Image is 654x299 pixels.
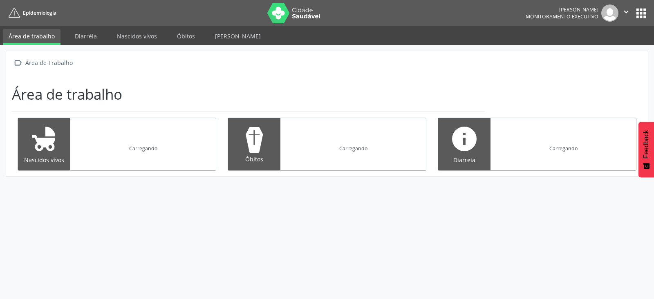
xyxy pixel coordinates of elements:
div: Área de Trabalho [24,57,74,69]
span: Feedback [643,130,650,158]
div: Carregando [339,145,367,152]
span: Epidemiologia [23,9,56,16]
a: Diarréia [69,29,103,43]
div: Diarreia [444,156,485,164]
a:  Área de Trabalho [12,57,74,69]
div: Carregando [129,145,157,152]
a: [PERSON_NAME] [209,29,267,43]
button: apps [634,6,648,20]
h1: Área de trabalho [12,86,122,103]
a: Área de trabalho [3,29,60,45]
a: Óbitos [171,29,201,43]
i: info [450,124,479,154]
a: Epidemiologia [6,6,56,20]
div: Óbitos [234,155,275,163]
a: Nascidos vivos [111,29,163,43]
button: Feedback - Mostrar pesquisa [638,122,654,177]
div: [PERSON_NAME] [526,6,598,13]
i:  [622,7,631,16]
span: Monitoramento Executivo [526,13,598,20]
img: img [601,4,618,22]
div: Carregando [549,145,578,152]
i: child_friendly [29,124,59,154]
div: Nascidos vivos [24,156,65,164]
button:  [618,4,634,22]
i:  [12,57,24,69]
